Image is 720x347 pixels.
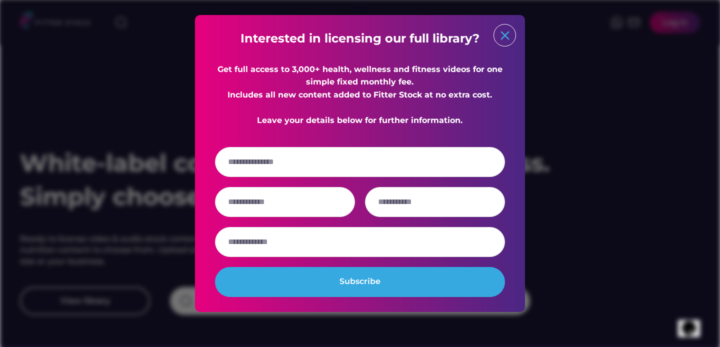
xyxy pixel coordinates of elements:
[215,267,505,297] button: Subscribe
[215,63,505,127] div: Get full access to 3,000+ health, wellness and fitness videos for one simple fixed monthly fee. I...
[497,28,512,43] button: close
[240,31,479,45] strong: Interested in licensing our full library?
[678,307,710,337] iframe: chat widget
